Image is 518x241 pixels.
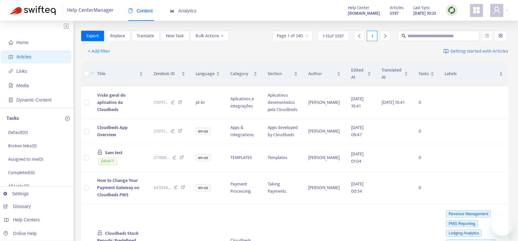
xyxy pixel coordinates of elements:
span: 210111 ... [153,99,168,106]
span: lock [97,150,102,155]
td: Payment Processing [225,172,262,204]
span: account-book [9,55,13,59]
img: Swifteq [10,6,56,15]
span: Analytics [170,8,197,13]
span: + Add filter [88,47,110,55]
p: Default ( 0 ) [8,129,28,136]
a: Getting started with Articles [443,46,508,56]
span: Translate [137,32,154,40]
button: Translate [132,31,159,41]
span: search [402,34,406,38]
span: 210111 ... [153,128,168,135]
td: Apps & Integrations [225,119,262,144]
td: 0 [413,144,439,172]
span: Lodging Analytics [446,230,482,237]
span: Title [97,70,138,77]
th: Category [225,61,262,87]
button: Export [81,31,104,41]
span: Edited At [351,67,366,81]
span: PMS Reporting [446,220,478,227]
td: Apps developed by Cloudbeds [262,119,303,144]
span: Sam test [105,149,122,156]
span: 371889 ... [153,154,170,161]
span: Replace [110,32,125,40]
span: en-us [196,184,211,191]
img: image-link [443,49,449,54]
a: [DOMAIN_NAME] [348,9,380,17]
span: Help Center [348,4,369,11]
td: Templates [262,144,303,172]
span: Home [16,40,28,45]
td: Aplicativos e integrações [225,87,262,119]
p: Tasks [7,115,19,122]
span: New Task [166,32,184,40]
span: file-image [9,83,13,88]
span: Export [86,32,99,40]
span: Category [230,70,252,77]
th: Zendesk ID [148,61,190,87]
th: Edited At [346,61,376,87]
span: en-us [196,154,211,161]
span: link [9,69,13,73]
span: [DATE] 00:54 [351,180,364,195]
span: [DATE] 01:04 [351,150,364,165]
th: Title [92,61,148,87]
td: [PERSON_NAME] [303,119,346,144]
button: unordered-list [482,31,492,41]
img: sync.dc5367851b00ba804db3.png [448,6,456,14]
p: All tasks ( 0 ) [8,183,29,189]
span: left [357,34,362,38]
span: Labels [445,70,498,77]
button: + Add filter [83,46,115,56]
span: Revenue Management [446,210,491,217]
td: Aplicativos desenvolvidos pela Cloudbeds [262,87,303,119]
span: book [128,8,133,13]
span: 441046 ... [153,184,171,191]
span: container [9,98,13,102]
span: Translated At [382,67,403,81]
td: Taking Payments [262,172,303,204]
td: 0 [413,119,439,144]
span: Last Sync [413,4,430,11]
span: right [383,34,387,38]
span: appstore [473,6,480,14]
p: Broken links ( 0 ) [8,142,37,149]
td: [PERSON_NAME] [303,172,346,204]
span: DRAFT [98,158,117,165]
th: Section [262,61,303,87]
span: Visão geral do aplicativo da Cloudbeds [97,91,126,113]
span: down [90,71,94,75]
span: Getting started with Articles [450,48,508,55]
span: unordered-list [485,33,489,38]
span: lock [97,230,102,235]
span: [DATE] 10:41 [351,95,364,110]
span: user [493,6,501,14]
th: Translated At [376,61,413,87]
span: en-us [196,128,211,135]
a: Glossary [3,204,31,209]
span: Zendesk ID [153,70,180,77]
span: Links [16,69,27,74]
td: 0 [413,172,439,204]
span: Articles [390,4,403,11]
span: Bulk Actions [196,32,224,40]
button: Replace [105,31,130,41]
th: Labels [439,61,508,87]
span: Language [196,70,215,77]
th: Author [303,61,346,87]
p: Assigned to me ( 0 ) [8,156,43,163]
strong: [DATE] 10:23 [413,10,436,17]
td: [PERSON_NAME] [303,144,346,172]
strong: [DOMAIN_NAME] [348,10,380,17]
td: TEMPLATES [225,144,262,172]
span: home [9,40,13,45]
span: down [221,34,224,38]
strong: 3597 [390,10,399,17]
button: New Task [161,31,189,41]
iframe: Button to launch messaging window [492,215,513,236]
span: Content [128,8,153,13]
span: Section [268,70,293,77]
td: [PERSON_NAME] [303,87,346,119]
div: 1 [367,31,377,41]
span: Help Center Manager [67,4,114,17]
